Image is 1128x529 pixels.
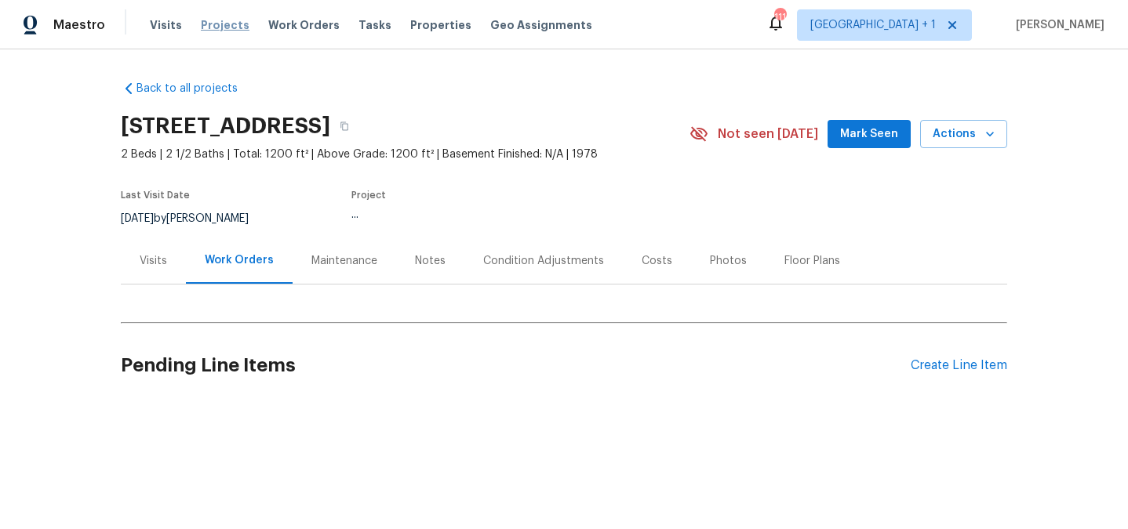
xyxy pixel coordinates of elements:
h2: Pending Line Items [121,329,911,402]
span: Project [351,190,386,200]
div: Condition Adjustments [483,253,604,269]
div: Costs [642,253,672,269]
a: Back to all projects [121,81,271,96]
div: Create Line Item [911,358,1007,373]
span: Properties [410,17,471,33]
div: Maintenance [311,253,377,269]
span: Tasks [358,20,391,31]
div: 111 [774,9,785,25]
h2: [STREET_ADDRESS] [121,118,330,134]
button: Mark Seen [828,120,911,149]
button: Actions [920,120,1007,149]
div: ... [351,209,653,220]
span: Geo Assignments [490,17,592,33]
div: Visits [140,253,167,269]
span: 2 Beds | 2 1/2 Baths | Total: 1200 ft² | Above Grade: 1200 ft² | Basement Finished: N/A | 1978 [121,147,690,162]
div: Work Orders [205,252,274,268]
span: Projects [201,17,249,33]
span: Actions [933,125,995,144]
span: Maestro [53,17,105,33]
div: Photos [710,253,747,269]
span: Work Orders [268,17,340,33]
div: Notes [415,253,446,269]
div: by [PERSON_NAME] [121,209,267,228]
span: Mark Seen [840,125,898,144]
span: Not seen [DATE] [718,126,818,142]
div: Floor Plans [784,253,840,269]
span: [PERSON_NAME] [1010,17,1104,33]
span: [DATE] [121,213,154,224]
span: [GEOGRAPHIC_DATA] + 1 [810,17,936,33]
span: Visits [150,17,182,33]
button: Copy Address [330,112,358,140]
span: Last Visit Date [121,190,190,200]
